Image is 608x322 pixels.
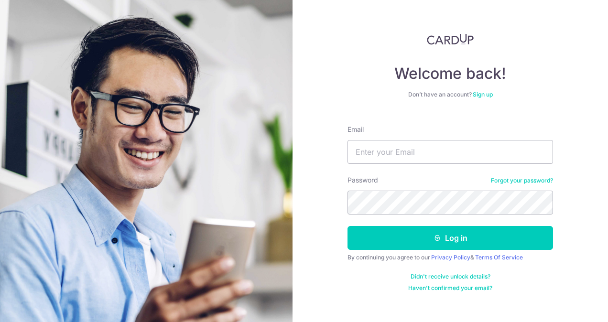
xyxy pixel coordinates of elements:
[475,254,523,261] a: Terms Of Service
[347,140,553,164] input: Enter your Email
[411,273,490,280] a: Didn't receive unlock details?
[347,254,553,261] div: By continuing you agree to our &
[347,175,378,185] label: Password
[491,177,553,184] a: Forgot your password?
[408,284,492,292] a: Haven't confirmed your email?
[347,125,364,134] label: Email
[427,33,474,45] img: CardUp Logo
[347,226,553,250] button: Log in
[347,64,553,83] h4: Welcome back!
[473,91,493,98] a: Sign up
[431,254,470,261] a: Privacy Policy
[347,91,553,98] div: Don’t have an account?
